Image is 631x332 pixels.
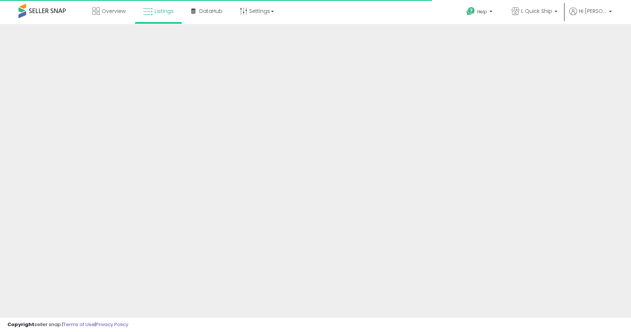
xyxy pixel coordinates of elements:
[7,321,128,328] div: seller snap | |
[477,9,487,15] span: Help
[102,7,126,15] span: Overview
[466,7,475,16] i: Get Help
[461,1,500,24] a: Help
[521,7,552,15] span: L Quick Ship
[199,7,223,15] span: DataHub
[7,321,34,328] strong: Copyright
[155,7,174,15] span: Listings
[579,7,607,15] span: Hi [PERSON_NAME]
[96,321,128,328] a: Privacy Policy
[63,321,95,328] a: Terms of Use
[569,7,612,24] a: Hi [PERSON_NAME]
